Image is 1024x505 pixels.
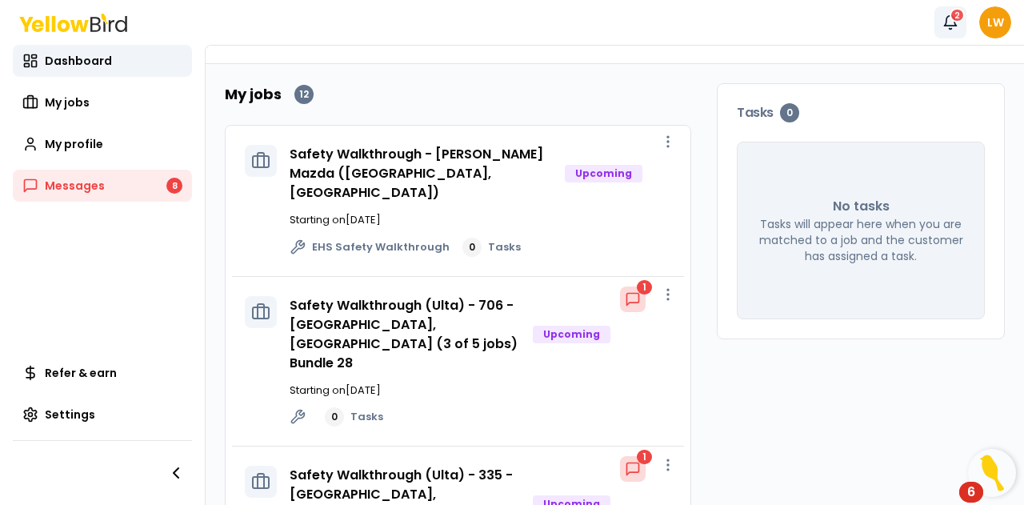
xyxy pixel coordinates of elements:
[565,165,642,182] div: Upcoming
[737,103,985,122] h3: Tasks
[757,216,965,264] p: Tasks will appear here when you are matched to a job and the customer has assigned a task.
[45,94,90,110] span: My jobs
[290,383,671,399] p: Starting on [DATE]
[462,238,482,257] div: 0
[45,407,95,423] span: Settings
[294,85,314,104] div: 12
[934,6,966,38] button: 2
[13,357,192,389] a: Refer & earn
[533,326,610,343] div: Upcoming
[462,238,521,257] a: 0Tasks
[13,170,192,202] a: Messages8
[780,103,799,122] div: 0
[225,83,282,106] h2: My jobs
[637,280,652,295] div: 1
[290,145,543,202] a: Safety Walkthrough - [PERSON_NAME] Mazda ([GEOGRAPHIC_DATA], [GEOGRAPHIC_DATA])
[13,128,192,160] a: My profile
[312,239,450,255] span: EHS Safety Walkthrough
[166,178,182,194] div: 8
[45,53,112,69] span: Dashboard
[290,296,518,372] a: Safety Walkthrough (Ulta) - 706 - [GEOGRAPHIC_DATA], [GEOGRAPHIC_DATA] (3 of 5 jobs) Bundle 28
[979,6,1011,38] span: LW
[968,449,1016,497] button: Open Resource Center, 6 new notifications
[13,86,192,118] a: My jobs
[45,136,103,152] span: My profile
[13,45,192,77] a: Dashboard
[13,399,192,431] a: Settings
[45,178,105,194] span: Messages
[950,8,965,22] div: 2
[833,197,890,216] p: No tasks
[325,407,344,427] div: 0
[45,365,117,381] span: Refer & earn
[290,212,671,228] p: Starting on [DATE]
[637,450,652,464] div: 1
[325,407,383,427] a: 0Tasks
